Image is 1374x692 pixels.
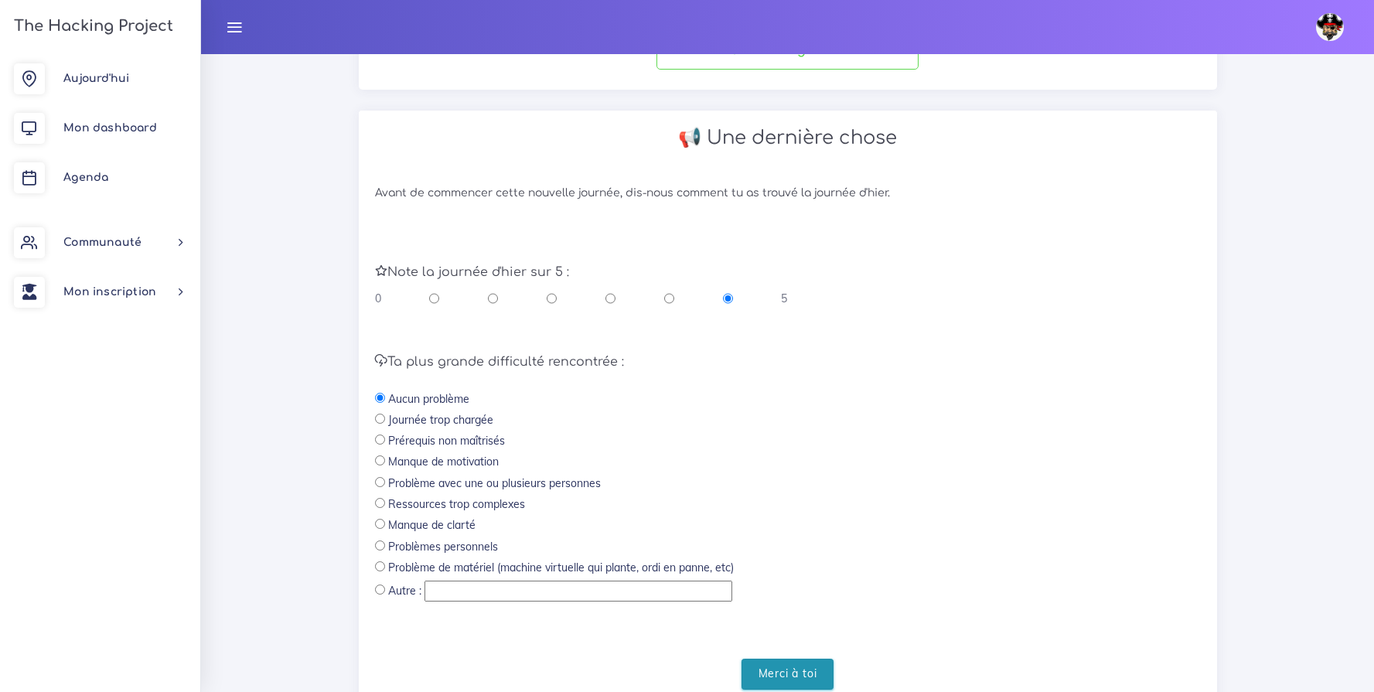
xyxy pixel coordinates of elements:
[375,187,1201,200] h6: Avant de commencer cette nouvelle journée, dis-nous comment tu as trouvé la journée d'hier.
[375,355,1201,370] h5: Ta plus grande difficulté rencontrée :
[388,391,469,407] label: Aucun problème
[388,496,525,512] label: Ressources trop complexes
[63,286,156,298] span: Mon inscription
[388,433,505,448] label: Prérequis non maîtrisés
[388,583,421,598] label: Autre :
[375,127,1201,149] h2: 📢 Une dernière chose
[63,73,129,84] span: Aujourd'hui
[375,291,788,306] div: 0 5
[375,265,1201,280] h5: Note la journée d'hier sur 5 :
[1316,13,1344,41] img: avatar
[63,172,108,183] span: Agenda
[9,18,173,35] h3: The Hacking Project
[742,659,834,690] input: Merci à toi
[63,237,141,248] span: Communauté
[388,476,601,491] label: Problème avec une ou plusieurs personnes
[63,122,157,134] span: Mon dashboard
[388,454,499,469] label: Manque de motivation
[388,560,734,575] label: Problème de matériel (machine virtuelle qui plante, ordi en panne, etc)
[388,517,476,533] label: Manque de clarté
[388,539,498,554] label: Problèmes personnels
[388,412,493,428] label: Journée trop chargée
